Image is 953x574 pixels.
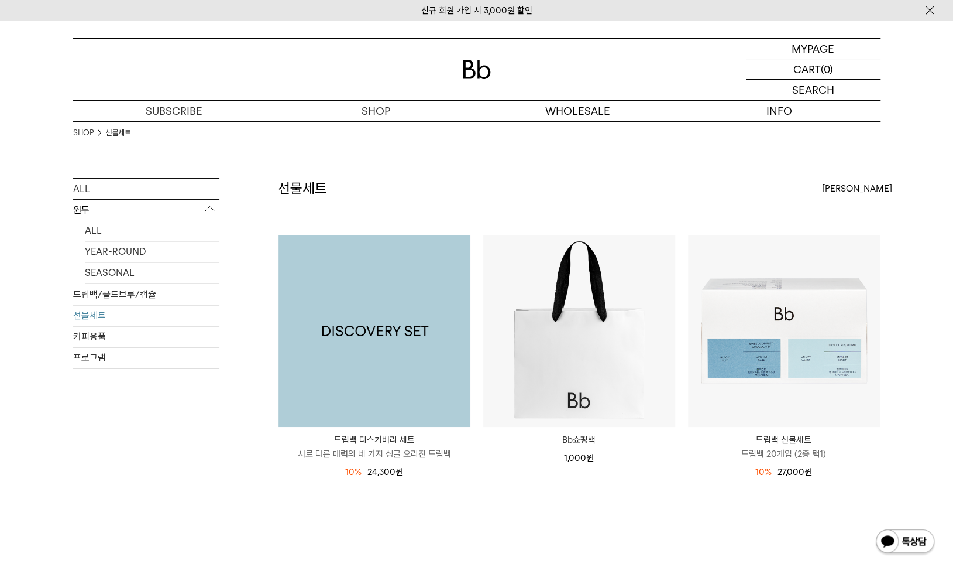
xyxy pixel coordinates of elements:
[367,467,403,477] span: 24,300
[345,465,362,479] div: 10%
[85,241,219,262] a: YEAR-ROUND
[463,60,491,79] img: 로고
[421,5,532,16] a: 신규 회원 가입 시 3,000원 할인
[746,59,880,80] a: CART (0)
[483,433,675,447] a: Bb쇼핑백
[278,235,470,427] img: 1000001174_add2_035.jpg
[688,447,880,461] p: 드립백 20개입 (2종 택1)
[73,101,275,121] a: SUBSCRIBE
[793,59,821,79] p: CART
[278,433,470,461] a: 드립백 디스커버리 세트 서로 다른 매력의 네 가지 싱글 오리진 드립백
[755,465,772,479] div: 10%
[679,101,880,121] p: INFO
[73,305,219,326] a: 선물세트
[822,182,892,196] span: [PERSON_NAME]
[564,453,594,463] span: 1,000
[278,447,470,461] p: 서로 다른 매력의 네 가지 싱글 오리진 드립백
[278,179,327,199] h2: 선물세트
[395,467,403,477] span: 원
[278,235,470,427] a: 드립백 디스커버리 세트
[105,127,131,139] a: 선물세트
[688,433,880,447] p: 드립백 선물세트
[275,101,477,121] a: SHOP
[821,59,833,79] p: (0)
[73,284,219,305] a: 드립백/콜드브루/캡슐
[746,39,880,59] a: MYPAGE
[688,235,880,427] img: 드립백 선물세트
[688,433,880,461] a: 드립백 선물세트 드립백 20개입 (2종 택1)
[73,347,219,368] a: 프로그램
[586,453,594,463] span: 원
[792,80,834,100] p: SEARCH
[278,433,470,447] p: 드립백 디스커버리 세트
[483,235,675,427] img: Bb쇼핑백
[792,39,834,59] p: MYPAGE
[73,179,219,199] a: ALL
[804,467,812,477] span: 원
[777,467,812,477] span: 27,000
[73,127,94,139] a: SHOP
[73,326,219,347] a: 커피용품
[85,262,219,283] a: SEASONAL
[875,528,935,556] img: 카카오톡 채널 1:1 채팅 버튼
[85,220,219,241] a: ALL
[73,200,219,221] p: 원두
[477,101,679,121] p: WHOLESALE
